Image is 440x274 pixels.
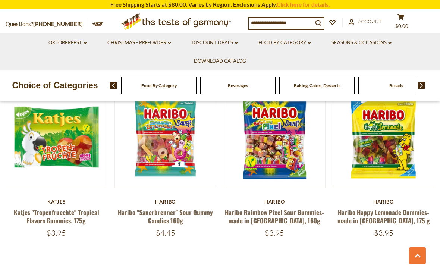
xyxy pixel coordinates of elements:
a: Food By Category [258,39,311,47]
a: Click here for details. [277,1,330,8]
div: Haribo [333,199,434,205]
span: $3.95 [374,228,393,237]
img: Katjes "Tropenfruechte" Tropical Flavors Gummies, 175g [6,86,107,188]
img: next arrow [418,82,425,89]
button: $0.00 [390,13,412,32]
a: Food By Category [141,83,177,88]
a: Haribo Raimbow Pixel Sour Gummies- made in [GEOGRAPHIC_DATA], 160g [225,208,324,225]
a: Discount Deals [192,39,238,47]
a: Haribo "Sauerbrenner" Sour Gummy Candies 160g [118,208,213,225]
a: Oktoberfest [48,39,87,47]
a: Account [349,18,382,26]
a: Breads [389,83,403,88]
a: Katjes "Tropenfruechte" Tropical Flavors Gummies, 175g [14,208,99,225]
div: Katjes [6,199,107,205]
img: Haribo Raimbow Pixel Sour Gummies- made in Germany, 160g [224,86,325,188]
div: Haribo [224,199,326,205]
a: Beverages [228,83,248,88]
img: previous arrow [110,82,117,89]
img: Haribo Happy Lemonade Gummies- made in Germany, 175 g [333,86,434,188]
a: Baking, Cakes, Desserts [294,83,340,88]
div: Haribo [114,199,216,205]
span: $0.00 [395,23,408,29]
img: Haribo "Sauerbrenner" Sour Gummy Candies 160g [115,86,216,188]
a: Christmas - PRE-ORDER [107,39,171,47]
span: $3.95 [47,228,66,237]
a: Download Catalog [194,57,246,65]
span: $3.95 [265,228,284,237]
span: Account [358,18,382,24]
span: $4.45 [156,228,175,237]
a: [PHONE_NUMBER] [33,21,83,27]
p: Questions? [6,19,88,29]
a: Haribo Happy Lemonade Gummies- made in [GEOGRAPHIC_DATA], 175 g [337,208,430,225]
a: Seasons & Occasions [331,39,392,47]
